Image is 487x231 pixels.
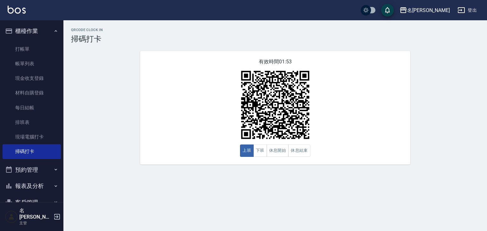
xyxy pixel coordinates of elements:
button: 名[PERSON_NAME] [397,4,452,17]
div: 有效時間 01:53 [140,51,410,164]
h5: 名[PERSON_NAME] [19,208,52,220]
button: 登出 [455,4,479,16]
img: Person [5,210,18,223]
a: 打帳單 [3,42,61,56]
h2: QRcode Clock In [71,28,479,32]
a: 每日結帳 [3,100,61,115]
a: 掃碼打卡 [3,144,61,159]
p: 主管 [19,220,52,226]
button: 休息結束 [288,144,310,157]
h3: 掃碼打卡 [71,35,479,43]
a: 排班表 [3,115,61,130]
button: 休息開始 [267,144,289,157]
a: 材料自購登錄 [3,86,61,100]
a: 帳單列表 [3,56,61,71]
a: 現金收支登錄 [3,71,61,86]
button: 下班 [253,144,267,157]
button: 預約管理 [3,162,61,178]
button: 客戶管理 [3,194,61,211]
img: Logo [8,6,26,14]
div: 名[PERSON_NAME] [407,6,450,14]
button: 櫃檯作業 [3,23,61,39]
button: 報表及分析 [3,178,61,194]
button: save [381,4,394,16]
button: 上班 [240,144,254,157]
a: 現場電腦打卡 [3,130,61,144]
